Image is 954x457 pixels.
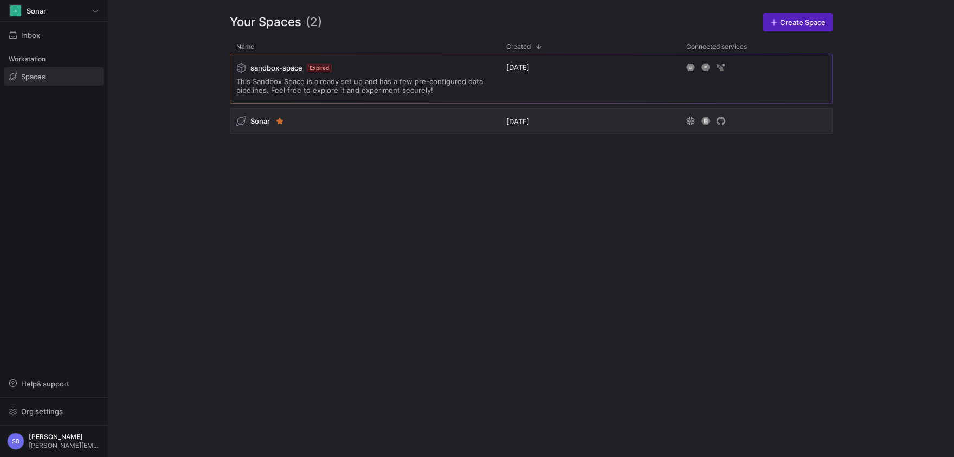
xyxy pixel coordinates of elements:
[307,64,332,72] span: Expired
[4,26,104,45] button: Inbox
[4,408,104,417] a: Org settings
[686,43,747,50] span: Connected services
[306,13,322,31] span: (2)
[780,18,826,27] span: Create Space
[236,77,493,94] span: This Sandbox Space is already set up and has a few pre-configured data pipelines. Feel free to ex...
[230,54,833,108] div: Press SPACE to select this row.
[250,64,302,72] span: sandbox-space
[4,402,104,421] button: Org settings
[4,430,104,453] button: SB[PERSON_NAME][PERSON_NAME][EMAIL_ADDRESS][DOMAIN_NAME]
[21,72,46,81] span: Spaces
[29,442,101,449] span: [PERSON_NAME][EMAIL_ADDRESS][DOMAIN_NAME]
[236,43,254,50] span: Name
[21,379,69,388] span: Help & support
[4,375,104,393] button: Help& support
[250,117,270,125] span: Sonar
[4,67,104,86] a: Spaces
[21,407,63,416] span: Org settings
[506,63,530,72] span: [DATE]
[230,108,833,138] div: Press SPACE to select this row.
[10,5,21,16] div: S
[763,13,833,31] a: Create Space
[7,433,24,450] div: SB
[506,117,530,126] span: [DATE]
[27,7,46,15] span: Sonar
[21,31,40,40] span: Inbox
[506,43,531,50] span: Created
[230,13,301,31] span: Your Spaces
[4,51,104,67] div: Workstation
[29,433,101,441] span: [PERSON_NAME]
